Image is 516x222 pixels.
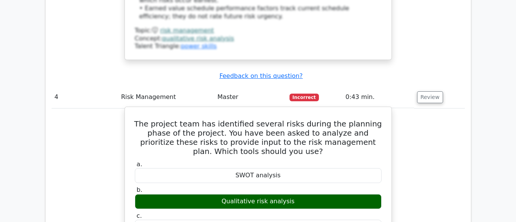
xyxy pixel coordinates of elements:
span: Incorrect [290,94,319,101]
a: qualitative risk analysis [162,35,234,42]
span: c. [137,212,142,219]
div: SWOT analysis [135,168,382,183]
span: b. [137,186,142,193]
a: Feedback on this question? [219,72,302,79]
div: Topic: [135,27,382,35]
div: Concept: [135,35,382,43]
td: Master [214,86,286,108]
a: power skills [181,42,217,50]
td: 0:43 min. [343,86,414,108]
div: Qualitative risk analysis [135,194,382,209]
button: Review [417,91,443,103]
a: risk management [160,27,214,34]
div: Talent Triangle: [135,27,382,50]
td: Risk Management [118,86,214,108]
td: 4 [52,86,118,108]
span: a. [137,160,142,168]
h5: The project team has identified several risks during the planning phase of the project. You have ... [134,119,382,156]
